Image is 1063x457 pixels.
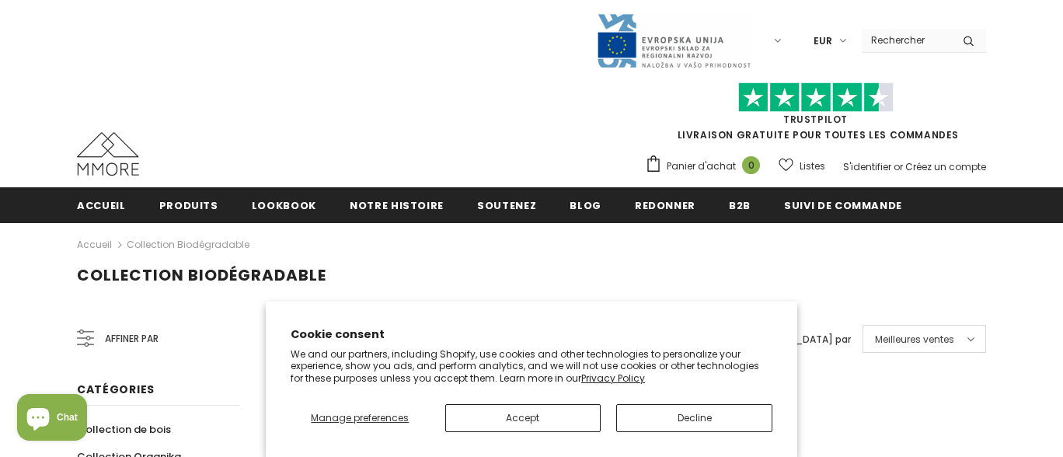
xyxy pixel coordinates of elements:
a: S'identifier [843,160,891,173]
inbox-online-store-chat: Shopify online store chat [12,394,92,445]
p: We and our partners, including Shopify, use cookies and other technologies to personalize your ex... [291,348,772,385]
button: Manage preferences [291,404,430,432]
img: Javni Razpis [596,12,751,69]
span: Collection biodégradable [77,264,326,286]
a: Produits [159,187,218,222]
img: Cas MMORE [77,132,139,176]
span: Redonner [635,198,695,213]
a: Lookbook [252,187,316,222]
input: Search Site [862,29,951,51]
span: Suivi de commande [784,198,902,213]
a: Collection de bois [77,416,171,443]
span: Affiner par [105,330,159,347]
button: Accept [445,404,601,432]
span: Panier d'achat [667,159,736,174]
span: B2B [729,198,751,213]
span: 0 [742,156,760,174]
span: Blog [570,198,601,213]
img: Faites confiance aux étoiles pilotes [738,82,894,113]
a: soutenez [477,187,536,222]
a: B2B [729,187,751,222]
span: Collection de bois [77,422,171,437]
span: Catégories [77,382,155,397]
a: Blog [570,187,601,222]
span: Accueil [77,198,126,213]
a: Accueil [77,235,112,254]
span: Lookbook [252,198,316,213]
span: soutenez [477,198,536,213]
span: or [894,160,903,173]
span: Produits [159,198,218,213]
a: Créez un compte [905,160,986,173]
a: TrustPilot [783,113,848,126]
a: Accueil [77,187,126,222]
a: Privacy Policy [581,372,645,385]
span: EUR [814,33,832,49]
a: Redonner [635,187,695,222]
a: Notre histoire [350,187,444,222]
span: Manage preferences [311,411,409,424]
span: Meilleures ventes [875,332,954,347]
span: Listes [800,159,825,174]
a: Panier d'achat 0 [645,155,768,178]
a: Collection biodégradable [127,238,249,251]
span: LIVRAISON GRATUITE POUR TOUTES LES COMMANDES [645,89,986,141]
a: Javni Razpis [596,33,751,47]
h2: Cookie consent [291,326,772,343]
span: Notre histoire [350,198,444,213]
a: Listes [779,152,825,180]
button: Decline [616,404,772,432]
a: Suivi de commande [784,187,902,222]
